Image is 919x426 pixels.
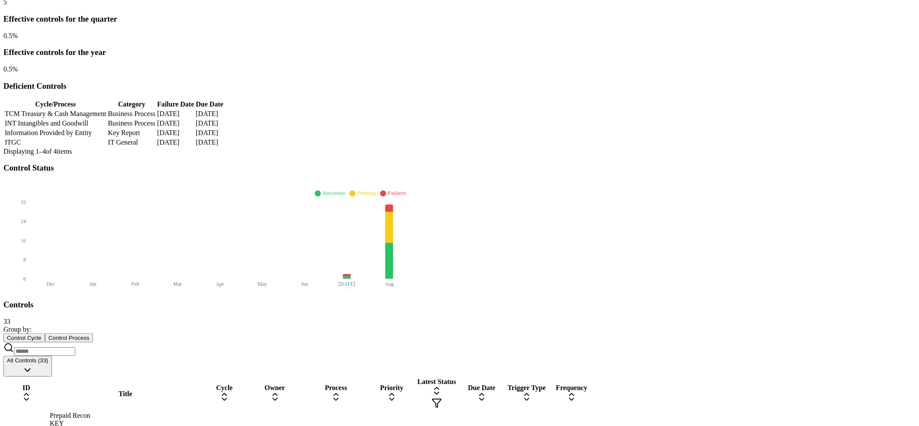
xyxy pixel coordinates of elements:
div: Cycle [203,384,246,404]
td: [DATE] [157,119,194,128]
td: Business Process [108,119,156,128]
td: [DATE] [195,129,224,137]
div: Priority [370,384,413,404]
td: Key Report [108,129,156,137]
td: [DATE] [157,138,194,147]
td: Business Process [108,110,156,118]
td: Information Provided by Entity [4,129,107,137]
tspan: Dec [46,281,54,287]
tspan: [DATE] [339,281,355,287]
span: Successes [323,190,345,196]
tspan: Aug [385,281,394,287]
th: Due Date [195,100,224,109]
tspan: Jan [90,281,96,287]
td: ITGC [4,138,107,147]
tspan: 24 [21,219,26,225]
td: [DATE] [195,119,224,128]
tspan: Jun [301,281,308,287]
div: Trigger Type [505,384,548,404]
span: Group by: [3,326,32,333]
h3: Deficient Controls [3,81,916,91]
td: [DATE] [195,110,224,118]
td: [DATE] [195,138,224,147]
span: Pending [357,190,376,196]
h3: Effective controls for the year [3,48,916,57]
th: Cycle/Process [4,100,107,109]
tspan: Apr [216,281,224,287]
div: Process [304,384,368,404]
button: All Controls (33) [3,356,52,377]
th: Failure Date [157,100,194,109]
div: ID [5,384,48,404]
span: All Controls (33) [7,357,48,364]
span: 0.5 % [3,65,18,73]
span: Failures [388,190,406,196]
div: Frequency [550,384,593,404]
td: [DATE] [157,129,194,137]
tspan: May [257,281,267,287]
h3: Controls [3,300,916,310]
div: Due Date [460,384,503,404]
tspan: 0 [23,276,26,282]
tspan: 16 [21,238,26,244]
button: Control Cycle [3,333,45,342]
tspan: Mar [173,281,182,287]
button: Control Process [45,333,93,342]
tspan: 8 [23,257,26,263]
div: Owner [248,384,302,404]
th: Category [108,100,156,109]
h3: Effective controls for the quarter [3,14,916,24]
tspan: Feb [131,281,139,287]
tspan: 32 [21,199,26,205]
td: INT Intangibles and Goodwill [4,119,107,128]
span: 33 [3,318,10,325]
div: Title [50,390,201,398]
h3: Control Status [3,163,916,173]
div: Latest Status [415,378,458,410]
td: TCM Treasury & Cash Management [4,110,107,118]
td: [DATE] [157,110,194,118]
span: 0.5 % [3,32,18,39]
td: IT General [108,138,156,147]
span: Displaying 1– 4 of 4 items [3,148,72,155]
